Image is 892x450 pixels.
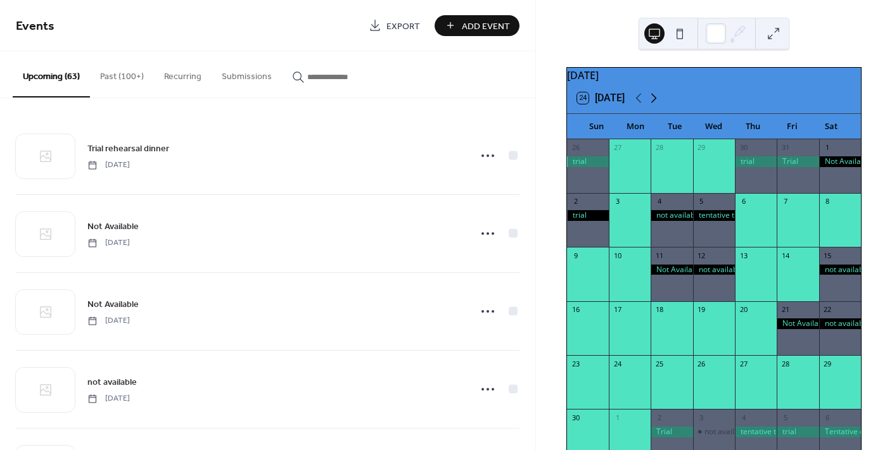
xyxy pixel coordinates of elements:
[823,251,832,260] div: 15
[87,237,130,249] span: [DATE]
[577,114,616,139] div: Sun
[823,305,832,315] div: 22
[571,305,580,315] div: 16
[613,143,622,153] div: 27
[212,51,282,96] button: Submissions
[780,305,790,315] div: 21
[734,114,773,139] div: Thu
[571,197,580,206] div: 2
[654,251,664,260] div: 11
[739,359,748,368] div: 27
[87,141,169,156] a: Trial rehearsal dinner
[87,315,130,327] span: [DATE]
[739,305,748,315] div: 20
[823,143,832,153] div: 1
[739,413,748,422] div: 4
[571,359,580,368] div: 23
[819,156,861,167] div: Not Available
[780,359,790,368] div: 28
[777,427,819,437] div: trial
[780,413,790,422] div: 5
[735,427,777,437] div: tentative trial
[780,251,790,260] div: 14
[87,142,169,156] span: Trial rehearsal dinner
[773,114,812,139] div: Fri
[616,114,656,139] div: Mon
[567,156,609,167] div: trial
[697,143,706,153] div: 29
[651,210,692,221] div: not available
[87,376,137,389] span: not available
[13,51,90,97] button: Upcoming (63)
[613,413,622,422] div: 1
[613,197,622,206] div: 3
[87,219,139,234] a: Not Available
[694,114,734,139] div: Wed
[812,114,851,139] div: Sat
[87,298,139,311] span: Not Available
[697,251,706,260] div: 12
[823,413,832,422] div: 6
[654,413,664,422] div: 2
[739,251,748,260] div: 13
[823,359,832,368] div: 29
[777,156,819,167] div: Trial
[739,143,748,153] div: 30
[435,15,519,36] button: Add Event
[693,265,735,275] div: not available
[613,251,622,260] div: 10
[654,197,664,206] div: 4
[697,197,706,206] div: 5
[739,197,748,206] div: 6
[90,51,154,96] button: Past (100+)
[654,359,664,368] div: 25
[16,14,54,39] span: Events
[613,359,622,368] div: 24
[567,210,609,221] div: trial
[462,20,510,33] span: Add Event
[735,156,777,167] div: trial
[697,305,706,315] div: 19
[654,143,664,153] div: 28
[819,265,861,275] div: not available
[704,427,749,437] div: not available
[386,20,420,33] span: Export
[87,159,130,171] span: [DATE]
[697,359,706,368] div: 26
[655,114,694,139] div: Tue
[154,51,212,96] button: Recurring
[573,89,629,107] button: 24[DATE]
[780,197,790,206] div: 7
[777,318,819,329] div: Not Available
[651,265,692,275] div: Not Available
[571,413,580,422] div: 30
[359,15,430,36] a: Export
[87,297,139,311] a: Not Available
[613,305,622,315] div: 17
[819,318,861,329] div: not available
[87,220,139,234] span: Not Available
[567,68,861,83] div: [DATE]
[693,210,735,221] div: tentative trial
[571,143,580,153] div: 26
[693,427,735,437] div: not available
[87,393,130,404] span: [DATE]
[571,251,580,260] div: 9
[87,375,137,389] a: not available
[651,427,692,437] div: Trial
[654,305,664,315] div: 18
[819,427,861,437] div: Tentative contract
[697,413,706,422] div: 3
[823,197,832,206] div: 8
[780,143,790,153] div: 31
